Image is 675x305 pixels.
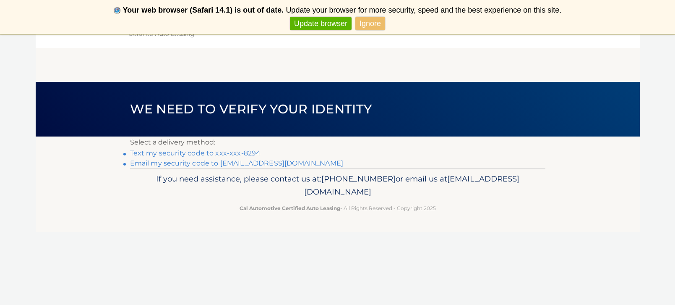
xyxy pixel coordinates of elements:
p: If you need assistance, please contact us at: or email us at [136,172,540,199]
p: - All Rights Reserved - Copyright 2025 [136,204,540,213]
span: We need to verify your identity [130,101,372,117]
p: Select a delivery method: [130,137,545,148]
a: Ignore [355,17,385,31]
span: Update your browser for more security, speed and the best experience on this site. [286,6,561,14]
b: Your web browser (Safari 14.1) is out of date. [123,6,284,14]
a: Update browser [290,17,352,31]
span: [PHONE_NUMBER] [321,174,396,184]
a: Email my security code to [EMAIL_ADDRESS][DOMAIN_NAME] [130,159,344,167]
strong: Cal Automotive Certified Auto Leasing [240,205,340,211]
a: Text my security code to xxx-xxx-8294 [130,149,261,157]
